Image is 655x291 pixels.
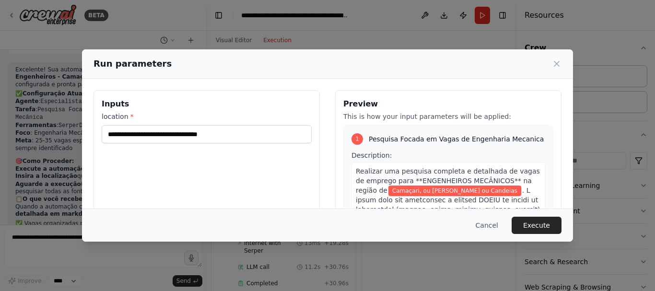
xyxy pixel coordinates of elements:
[351,133,363,145] div: 1
[468,217,506,234] button: Cancel
[343,112,553,121] p: This is how your input parameters will be applied:
[94,57,172,70] h2: Run parameters
[351,151,392,159] span: Description:
[356,167,540,194] span: Realizar uma pesquisa completa e detalhada de vagas de emprego para **ENGENHEIROS MECÂNICOS** na ...
[369,134,544,144] span: Pesquisa Focada em Vagas de Engenharia Mecanica
[388,186,521,196] span: Variable: location
[343,98,553,110] h3: Preview
[512,217,561,234] button: Execute
[102,98,312,110] h3: Inputs
[102,112,312,121] label: location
